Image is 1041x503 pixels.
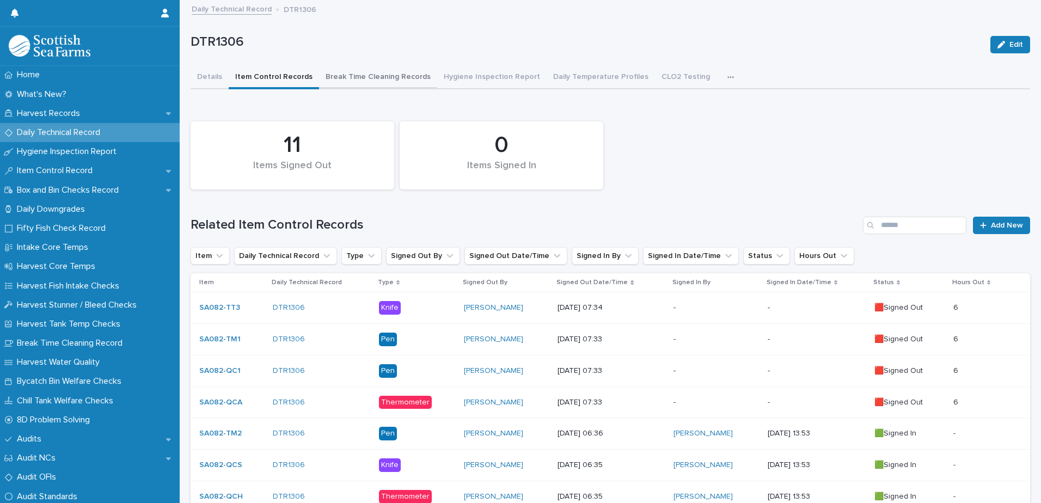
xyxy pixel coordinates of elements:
p: 🟩Signed In [874,429,945,438]
p: [DATE] 07:34 [558,303,665,312]
a: [PERSON_NAME] [464,461,523,470]
p: - [953,490,958,501]
p: - [673,398,758,407]
p: Harvest Water Quality [13,357,108,367]
a: [PERSON_NAME] [464,398,523,407]
p: Audit Standards [13,492,86,502]
h1: Related Item Control Records [191,217,859,233]
p: Harvest Fish Intake Checks [13,281,128,291]
button: Signed Out By [386,247,460,265]
tr: SA082-QCS DTR1306 Knife[PERSON_NAME] [DATE] 06:35[PERSON_NAME] [DATE] 13:53🟩Signed In-- [191,450,1030,481]
a: DTR1306 [273,429,305,438]
a: [PERSON_NAME] [464,492,523,501]
p: Daily Technical Record [272,277,342,289]
button: Signed In Date/Time [643,247,739,265]
p: 🟥Signed Out [874,398,945,407]
p: Signed Out By [463,277,507,289]
p: Signed In Date/Time [767,277,831,289]
a: [PERSON_NAME] [464,366,523,376]
a: [PERSON_NAME] [464,429,523,438]
button: Details [191,66,229,89]
img: mMrefqRFQpe26GRNOUkG [9,35,90,57]
a: SA082-QC1 [199,366,241,376]
p: [DATE] 13:53 [768,492,866,501]
div: Pen [379,333,397,346]
p: What's New? [13,89,75,100]
div: Pen [379,427,397,440]
p: Harvest Records [13,108,89,119]
p: Signed In By [672,277,711,289]
p: [DATE] 06:35 [558,461,665,470]
a: DTR1306 [273,398,305,407]
tr: SA082-QC1 DTR1306 Pen[PERSON_NAME] [DATE] 07:33--🟥Signed Out66 [191,355,1030,387]
p: - [673,303,758,312]
div: Items Signed Out [209,160,376,183]
a: SA082-QCS [199,461,242,470]
div: Thermometer [379,396,432,409]
p: - [768,303,866,312]
a: [PERSON_NAME] [673,492,733,501]
p: [DATE] 13:53 [768,429,866,438]
p: 6 [953,301,960,312]
p: Home [13,70,48,80]
a: [PERSON_NAME] [673,429,733,438]
p: Break Time Cleaning Record [13,338,131,348]
div: Knife [379,458,401,472]
p: [DATE] 07:33 [558,398,665,407]
a: SA082-TT3 [199,303,240,312]
tr: SA082-TM2 DTR1306 Pen[PERSON_NAME] [DATE] 06:36[PERSON_NAME] [DATE] 13:53🟩Signed In-- [191,418,1030,450]
p: 6 [953,364,960,376]
p: Harvest Core Temps [13,261,104,272]
button: Hours Out [794,247,854,265]
p: Item Control Record [13,165,101,176]
p: - [673,366,758,376]
p: Box and Bin Checks Record [13,185,127,195]
p: Fifty Fish Check Record [13,223,114,234]
div: Items Signed In [418,160,585,183]
p: 6 [953,396,960,407]
button: Signed In By [572,247,639,265]
p: - [953,427,958,438]
a: SA082-QCA [199,398,242,407]
p: 6 [953,333,960,344]
a: DTR1306 [273,335,305,344]
span: Edit [1009,41,1023,48]
div: 0 [418,132,585,159]
p: 🟥Signed Out [874,335,945,344]
p: Type [378,277,394,289]
a: SA082-TM2 [199,429,242,438]
button: Hygiene Inspection Report [437,66,547,89]
button: Item [191,247,230,265]
p: [DATE] 06:35 [558,492,665,501]
p: Audits [13,434,50,444]
p: 🟩Signed In [874,461,945,470]
p: Daily Downgrades [13,204,94,214]
button: Daily Technical Record [234,247,337,265]
p: [DATE] 06:36 [558,429,665,438]
p: Hygiene Inspection Report [13,146,125,157]
p: - [673,335,758,344]
p: - [953,458,958,470]
p: Status [873,277,894,289]
div: Pen [379,364,397,378]
p: Audit NCs [13,453,64,463]
p: - [768,335,866,344]
button: Item Control Records [229,66,319,89]
button: Signed Out Date/Time [464,247,567,265]
p: [DATE] 07:33 [558,335,665,344]
p: Bycatch Bin Welfare Checks [13,376,130,387]
p: 🟥Signed Out [874,366,945,376]
button: Edit [990,36,1030,53]
p: - [768,366,866,376]
input: Search [863,217,966,234]
p: Hours Out [952,277,984,289]
p: 🟩Signed In [874,492,945,501]
p: Item [199,277,214,289]
p: 8D Problem Solving [13,415,99,425]
div: 11 [209,132,376,159]
p: [DATE] 07:33 [558,366,665,376]
button: Break Time Cleaning Records [319,66,437,89]
button: CLO2 Testing [655,66,717,89]
p: - [768,398,866,407]
button: Status [743,247,790,265]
